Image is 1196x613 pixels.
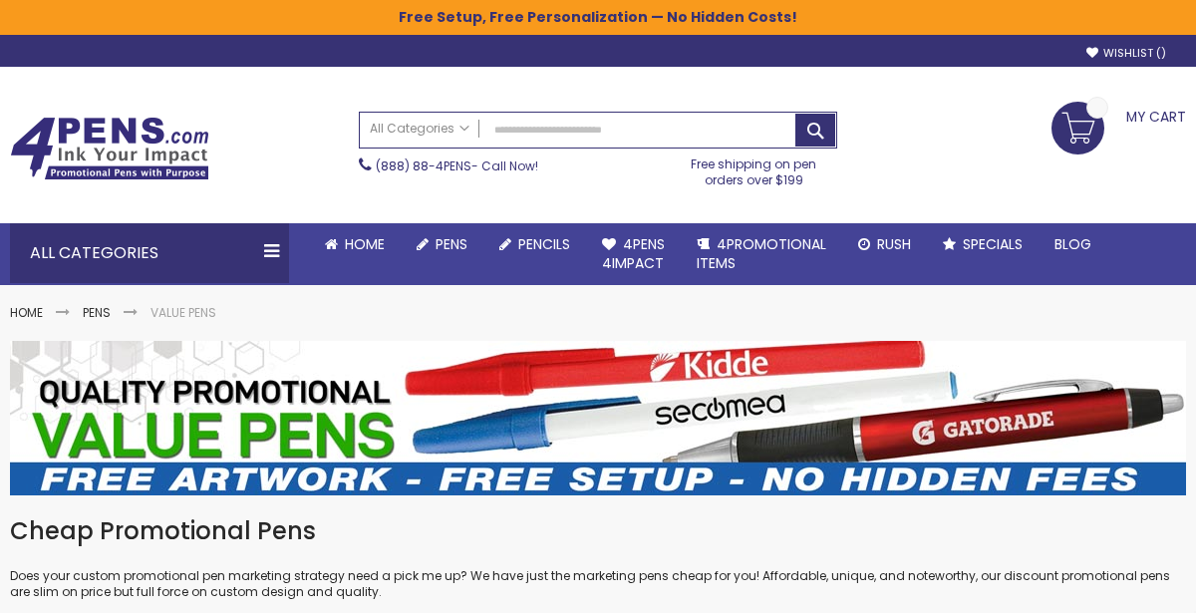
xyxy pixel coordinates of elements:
a: Wishlist [1086,46,1166,61]
span: Pencils [518,234,570,254]
a: Home [10,304,43,321]
a: Home [309,223,401,266]
span: - Call Now! [376,157,538,174]
a: Blog [1039,223,1107,266]
span: Home [345,234,385,254]
a: All Categories [360,113,479,146]
a: Pens [83,304,111,321]
div: All Categories [10,223,289,283]
div: Free shipping on pen orders over $199 [671,149,838,188]
span: Specials [963,234,1023,254]
img: 4Pens Custom Pens and Promotional Products [10,117,209,180]
span: Pens [436,234,467,254]
h1: Cheap Promotional Pens [10,515,1186,547]
span: All Categories [370,121,469,137]
div: Does your custom promotional pen marketing strategy need a pick me up? We have just the marketing... [10,515,1186,600]
a: (888) 88-4PENS [376,157,471,174]
span: 4PROMOTIONAL ITEMS [697,234,826,273]
strong: Value Pens [150,304,216,321]
a: 4Pens4impact [586,223,681,285]
a: Specials [927,223,1039,266]
a: 4PROMOTIONALITEMS [681,223,842,285]
img: Value Pens [10,341,1186,495]
span: Blog [1054,234,1091,254]
span: Rush [877,234,911,254]
a: Pens [401,223,483,266]
a: Rush [842,223,927,266]
span: 4Pens 4impact [602,234,665,273]
a: Pencils [483,223,586,266]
